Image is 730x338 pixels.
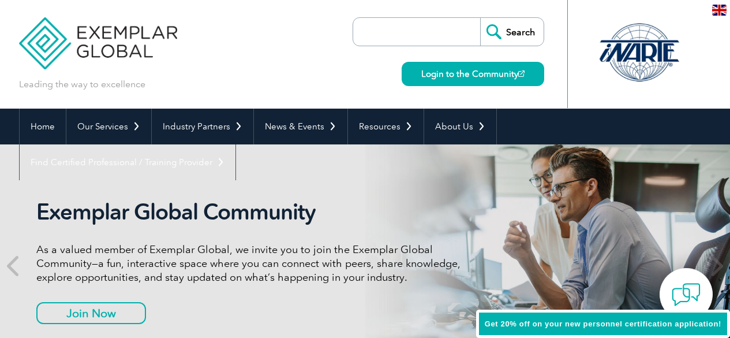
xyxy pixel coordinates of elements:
a: Login to the Community [402,62,544,86]
p: Leading the way to excellence [19,78,145,91]
a: Find Certified Professional / Training Provider [20,144,235,180]
img: contact-chat.png [672,280,701,309]
input: Search [480,18,544,46]
a: Our Services [66,109,151,144]
a: Resources [348,109,424,144]
img: open_square.png [518,70,525,77]
a: About Us [424,109,496,144]
img: en [712,5,727,16]
h2: Exemplar Global Community [36,199,469,225]
a: News & Events [254,109,347,144]
span: Get 20% off on your new personnel certification application! [485,320,721,328]
p: As a valued member of Exemplar Global, we invite you to join the Exemplar Global Community—a fun,... [36,243,469,284]
a: Home [20,109,66,144]
a: Industry Partners [152,109,253,144]
a: Join Now [36,302,146,324]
